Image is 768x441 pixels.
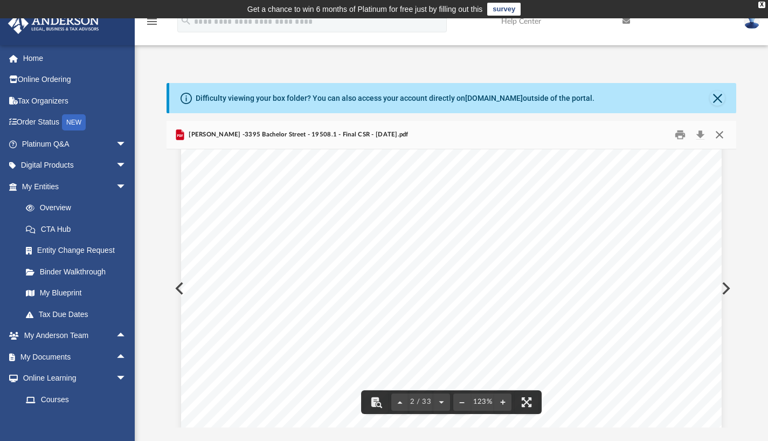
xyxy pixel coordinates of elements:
a: My Blueprint [15,282,137,304]
span: 2 / 33 [409,398,433,405]
a: Entity Change Request [15,240,143,261]
a: Binder Walkthrough [15,261,143,282]
a: CTA Hub [15,218,143,240]
button: Previous File [167,273,190,304]
button: 2 / 33 [409,390,433,414]
i: search [180,15,192,26]
span: ................................ [435,187,503,197]
div: Preview [167,121,737,428]
span: ...................... [639,187,686,197]
span: SUMMARY LETTER [213,187,299,197]
a: [DOMAIN_NAME] [465,94,523,102]
span: ................................ [300,187,368,197]
a: My Documentsarrow_drop_up [8,346,137,368]
a: Digital Productsarrow_drop_down [8,155,143,176]
a: Online Ordering [8,69,143,91]
span: arrow_drop_down [116,133,137,155]
span: arrow_drop_down [116,176,137,198]
a: menu [146,20,158,28]
a: Order StatusNEW [8,112,143,134]
img: Anderson Advisors Platinum Portal [5,13,102,34]
span: ................................ [368,187,435,197]
span: arrow_drop_down [116,155,137,177]
a: Online Learningarrow_drop_down [8,368,137,389]
span: arrow_drop_up [116,346,137,368]
button: Close [710,126,729,143]
span: TABL [368,141,409,157]
button: Zoom out [453,390,471,414]
div: Document Viewer [167,149,737,428]
button: Next File [713,273,737,304]
div: close [758,2,765,8]
a: Tax Organizers [8,90,143,112]
button: Next page [433,390,450,414]
span: 1 [686,187,691,197]
a: Platinum Q&Aarrow_drop_down [8,133,143,155]
button: Previous page [391,390,409,414]
img: User Pic [744,13,760,29]
a: Home [8,47,143,69]
div: Difficulty viewing your box folder? You can also access your account directly on outside of the p... [196,93,594,104]
button: Print [669,126,691,143]
i: menu [146,15,158,28]
span: ................................ [571,187,639,197]
button: Toggle findbar [364,390,388,414]
button: Enter fullscreen [515,390,538,414]
div: Get a chance to win 6 months of Platinum for free just by filling out this [247,3,483,16]
button: Close [710,91,725,106]
a: Overview [15,197,143,219]
div: Current zoom level [471,398,494,405]
span: arrow_drop_down [116,368,137,390]
span: arrow_drop_up [116,325,137,347]
div: File preview [167,149,737,428]
a: My Anderson Teamarrow_drop_up [8,325,137,347]
span: [PERSON_NAME] -3395 Bachelor Street - 19508.1 - Final CSR - [DATE].pdf [186,130,409,140]
a: Courses [15,389,137,410]
a: My Entitiesarrow_drop_down [8,176,143,197]
a: survey [487,3,521,16]
div: NEW [62,114,86,130]
span: ................................ [503,187,571,197]
button: Zoom in [494,390,511,414]
a: Tax Due Dates [15,304,143,325]
span: E OF CONTENTS [409,141,535,157]
button: Download [690,126,710,143]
